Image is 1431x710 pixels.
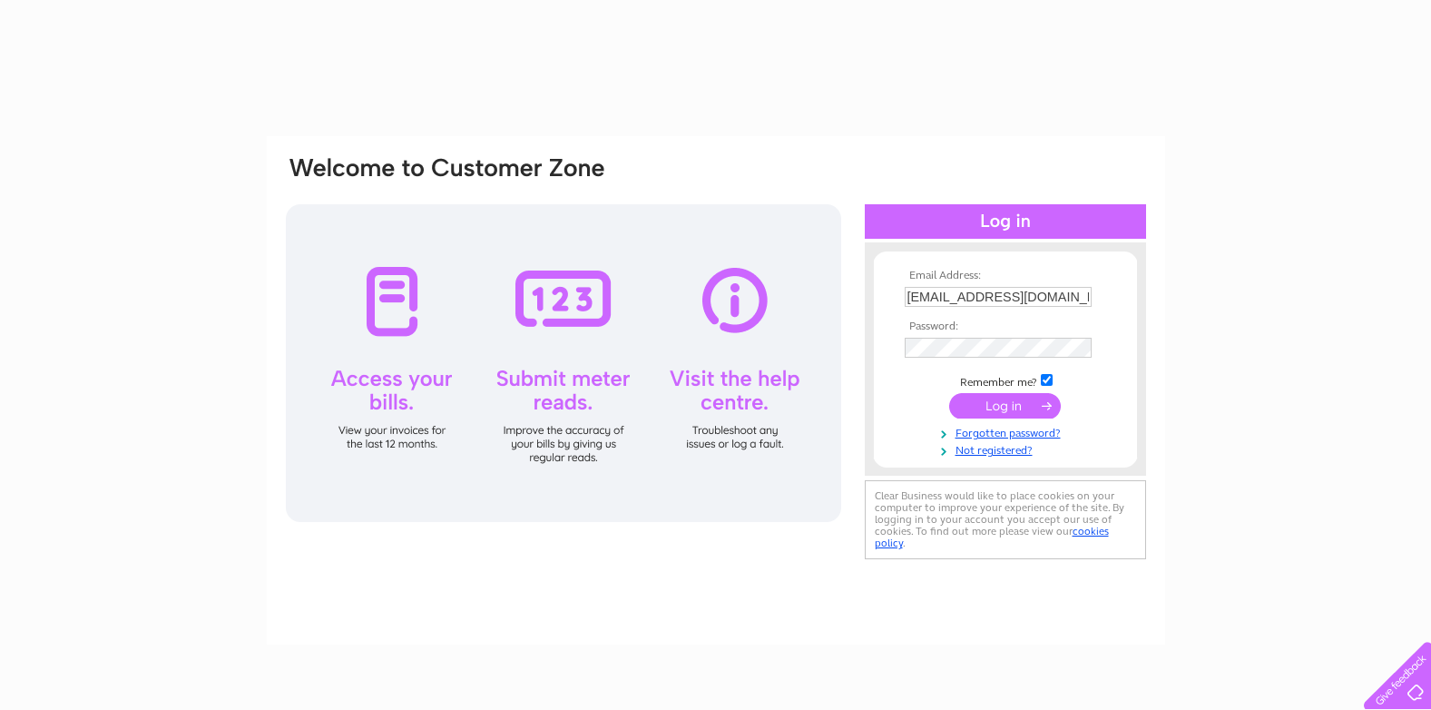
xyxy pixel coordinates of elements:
a: Forgotten password? [905,423,1111,440]
a: cookies policy [875,525,1109,549]
th: Password: [900,320,1111,333]
input: Submit [949,393,1061,419]
td: Remember me? [900,371,1111,390]
th: Email Address: [900,270,1111,282]
div: Clear Business would like to place cookies on your computer to improve your experience of the sit... [865,480,1146,559]
a: Not registered? [905,440,1111,458]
